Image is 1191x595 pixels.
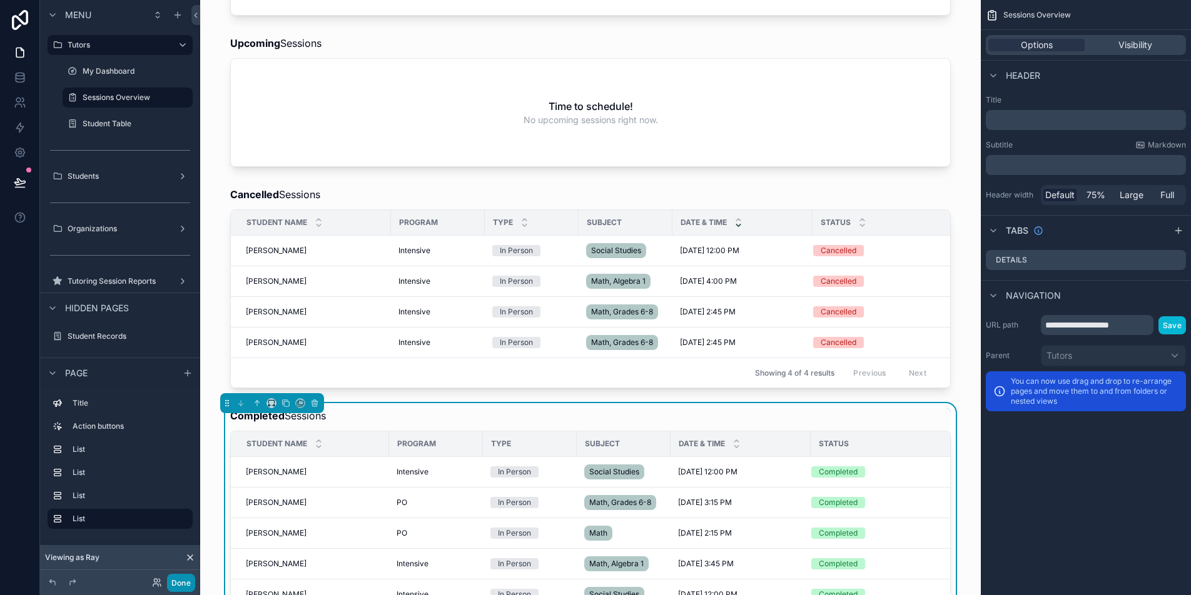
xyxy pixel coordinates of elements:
[678,559,734,569] span: [DATE] 3:45 PM
[230,409,285,422] strong: Completed
[498,497,531,508] div: In Person
[811,466,946,477] a: Completed
[589,528,607,538] span: Math
[73,421,188,431] label: Action buttons
[48,166,193,186] a: Students
[68,40,168,50] label: Tutors
[1041,345,1186,366] button: Tutors
[986,140,1013,150] label: Subtitle
[1120,189,1143,201] span: Large
[83,92,185,102] label: Sessions Overview
[678,559,803,569] a: [DATE] 3:45 PM
[397,497,407,507] span: PO
[397,559,428,569] span: Intensive
[68,276,173,286] label: Tutoring Session Reports
[986,320,1036,330] label: URL path
[1047,349,1072,362] span: Tutors
[498,527,531,539] div: In Person
[73,467,188,477] label: List
[397,467,428,477] span: Intensive
[678,497,732,507] span: [DATE] 3:15 PM
[83,119,190,129] label: Student Table
[819,439,849,449] span: Status
[986,110,1186,130] div: scrollable content
[819,497,858,508] div: Completed
[399,217,438,227] span: Program
[678,497,803,507] a: [DATE] 3:15 PM
[498,558,531,569] div: In Person
[246,467,382,477] a: [PERSON_NAME]
[246,528,382,538] a: [PERSON_NAME]
[1158,316,1186,334] button: Save
[1087,189,1105,201] span: 75%
[48,35,193,55] a: Tutors
[40,387,200,541] div: scrollable content
[397,497,475,507] a: PO
[48,271,193,291] a: Tutoring Session Reports
[986,95,1186,105] label: Title
[246,439,307,449] span: Student Name
[819,527,858,539] div: Completed
[589,467,639,477] span: Social Studies
[819,558,858,569] div: Completed
[584,462,663,482] a: Social Studies
[589,497,651,507] span: Math, Grades 6-8
[73,398,188,408] label: Title
[68,171,173,181] label: Students
[681,217,727,227] span: Date & Time
[1160,189,1174,201] span: Full
[68,331,190,341] label: Student Records
[490,497,569,508] a: In Person
[493,217,513,227] span: Type
[491,439,511,449] span: Type
[498,466,531,477] div: In Person
[678,528,803,538] a: [DATE] 2:15 PM
[584,523,663,543] a: Math
[68,224,173,234] label: Organizations
[1021,39,1053,51] span: Options
[397,467,475,477] a: Intensive
[73,514,183,524] label: List
[246,497,382,507] a: [PERSON_NAME]
[65,367,88,379] span: Page
[1006,289,1061,302] span: Navigation
[490,527,569,539] a: In Person
[678,467,803,477] a: [DATE] 12:00 PM
[83,66,190,76] label: My Dashboard
[397,559,475,569] a: Intensive
[678,528,732,538] span: [DATE] 2:15 PM
[1011,376,1178,406] p: You can now use drag and drop to re-arrange pages and move them to and from folders or nested views
[678,467,737,477] span: [DATE] 12:00 PM
[1118,39,1152,51] span: Visibility
[246,559,382,569] a: [PERSON_NAME]
[811,497,946,508] a: Completed
[584,492,663,512] a: Math, Grades 6-8
[819,466,858,477] div: Completed
[397,439,436,449] span: Program
[246,217,307,227] span: Student Name
[63,87,193,107] a: Sessions Overview
[1006,224,1028,237] span: Tabs
[246,497,307,507] span: [PERSON_NAME]
[986,155,1186,175] div: scrollable content
[73,491,188,501] label: List
[584,554,663,574] a: Math, Algebra 1
[246,467,307,477] span: [PERSON_NAME]
[73,444,188,454] label: List
[811,558,946,569] a: Completed
[679,439,725,449] span: Date & Time
[585,439,620,449] span: Subject
[397,528,475,538] a: PO
[1003,10,1071,20] span: Sessions Overview
[821,217,851,227] span: Status
[490,558,569,569] a: In Person
[587,217,622,227] span: Subject
[755,368,834,378] span: Showing 4 of 4 results
[167,574,195,592] button: Done
[397,528,407,538] span: PO
[811,527,946,539] a: Completed
[490,466,569,477] a: In Person
[986,190,1036,200] label: Header width
[1148,140,1186,150] span: Markdown
[230,408,326,423] span: Sessions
